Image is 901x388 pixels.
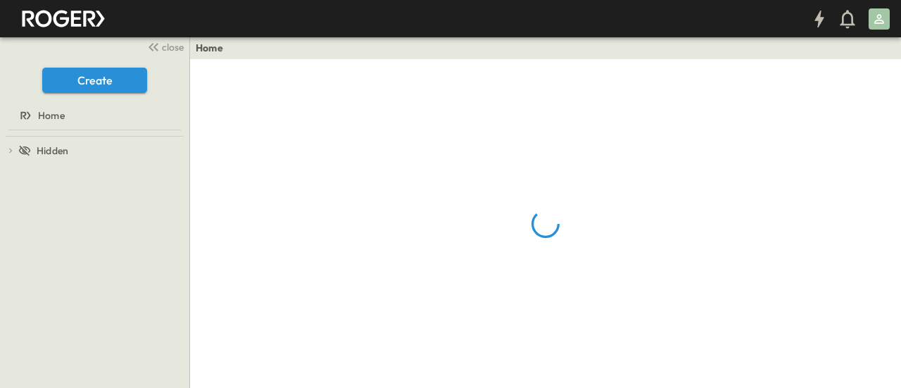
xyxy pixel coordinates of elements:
nav: breadcrumbs [196,41,232,55]
a: Home [3,106,184,125]
span: close [162,40,184,54]
button: close [141,37,187,56]
span: Hidden [37,144,68,158]
a: Home [196,41,223,55]
button: Create [42,68,147,93]
span: Home [38,108,65,123]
